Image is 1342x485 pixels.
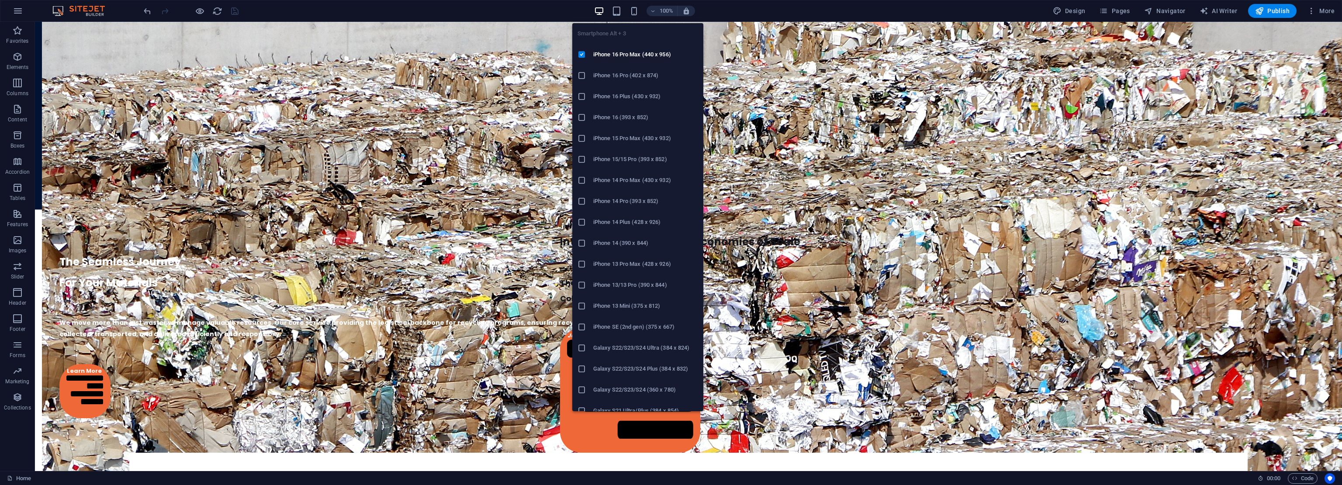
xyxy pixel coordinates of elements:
[10,326,25,333] p: Footer
[1200,7,1238,15] span: AI Writer
[5,378,29,385] p: Marketing
[1141,4,1189,18] button: Navigator
[7,221,28,228] p: Features
[593,112,698,123] h6: iPhone 16 (393 x 852)
[10,195,25,202] p: Tables
[593,343,698,353] h6: Galaxy S22/S23/S24 Ultra (384 x 824)
[593,385,698,395] h6: Galaxy S22/S23/S24 (360 x 780)
[593,280,698,290] h6: iPhone 13/13 Pro (390 x 844)
[660,6,674,16] h6: 100%
[647,6,678,16] button: 100%
[1144,7,1186,15] span: Navigator
[593,322,698,332] h6: iPhone SE (2nd gen) (375 x 667)
[8,116,27,123] p: Content
[142,6,152,16] button: undo
[1049,4,1089,18] div: Design (Ctrl+Alt+Y)
[6,38,28,45] p: Favorites
[1273,475,1274,482] span: :
[1307,7,1335,15] span: More
[9,247,27,254] p: Images
[593,154,698,165] h6: iPhone 15/15 Pro (393 x 852)
[593,91,698,102] h6: iPhone 16 Plus (430 x 932)
[1325,473,1335,484] button: Usercentrics
[1049,4,1089,18] button: Design
[1292,473,1314,484] span: Code
[593,259,698,269] h6: iPhone 13 Pro Max (428 x 926)
[7,90,28,97] p: Columns
[593,238,698,248] h6: iPhone 14 (390 x 844)
[212,6,222,16] button: reload
[593,49,698,60] h6: iPhone 16 Pro Max (440 x 956)
[10,142,25,149] p: Boxes
[1099,7,1130,15] span: Pages
[1196,4,1241,18] button: AI Writer
[1255,7,1290,15] span: Publish
[593,175,698,186] h6: iPhone 14 Pro Max (430 x 932)
[50,6,116,16] img: Editor Logo
[593,133,698,144] h6: iPhone 15 Pro Max (430 x 932)
[593,364,698,374] h6: Galaxy S22/S23/S24 Plus (384 x 832)
[4,404,31,411] p: Collections
[1267,473,1280,484] span: 00 00
[593,196,698,206] h6: iPhone 14 Pro (393 x 852)
[593,217,698,227] h6: iPhone 14 Plus (428 x 926)
[1096,4,1133,18] button: Pages
[7,473,31,484] a: Home
[1304,4,1338,18] button: More
[1053,7,1086,15] span: Design
[7,64,29,71] p: Elements
[593,70,698,81] h6: iPhone 16 Pro (402 x 874)
[11,273,24,280] p: Slider
[1288,473,1318,484] button: Code
[1248,4,1297,18] button: Publish
[9,299,26,306] p: Header
[10,352,25,359] p: Forms
[593,406,698,416] h6: Galaxy S21 Ultra/Plus (384 x 854)
[5,169,30,175] p: Accordion
[593,301,698,311] h6: iPhone 13 Mini (375 x 812)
